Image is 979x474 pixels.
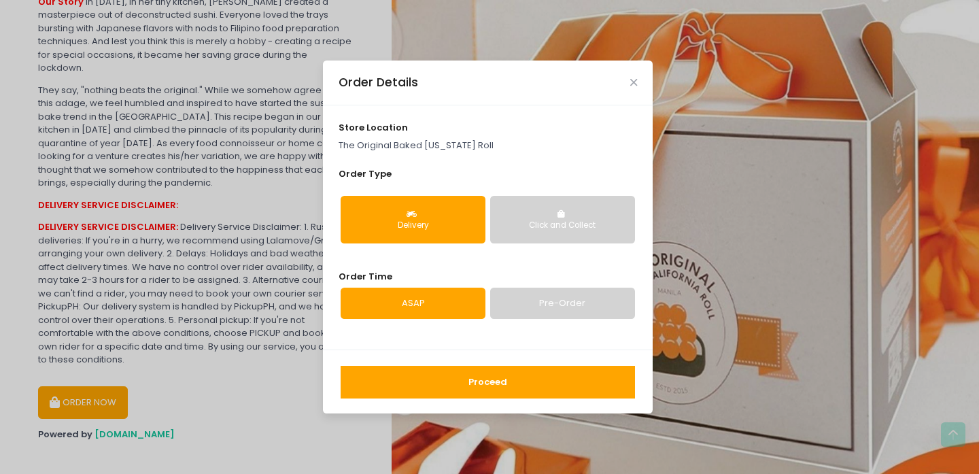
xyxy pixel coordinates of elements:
span: store location [339,121,408,134]
p: The Original Baked [US_STATE] Roll [339,139,638,152]
a: ASAP [341,288,485,319]
div: Delivery [350,220,476,232]
button: Click and Collect [490,196,635,243]
button: Close [630,79,637,86]
button: Delivery [341,196,485,243]
a: Pre-Order [490,288,635,319]
div: Order Details [339,73,418,91]
span: Order Type [339,167,392,180]
span: Order Time [339,270,392,283]
div: Click and Collect [500,220,625,232]
button: Proceed [341,366,635,399]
